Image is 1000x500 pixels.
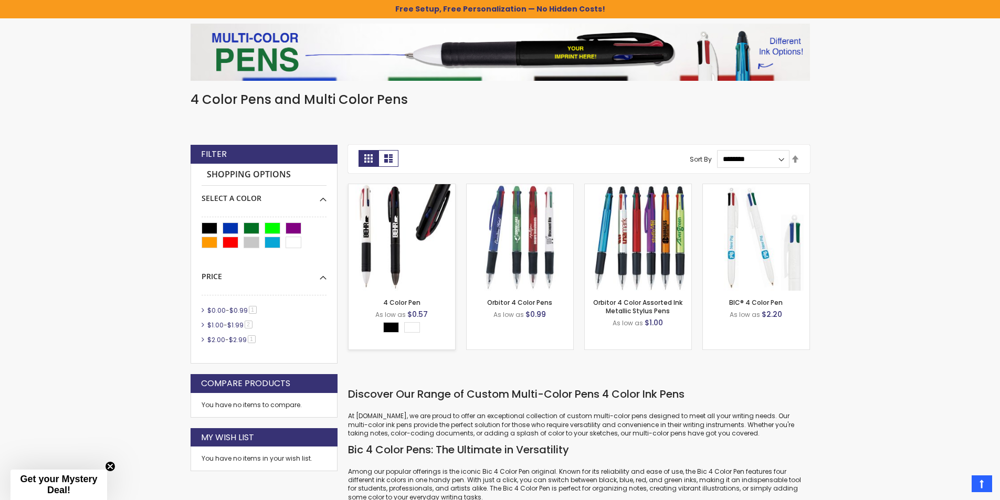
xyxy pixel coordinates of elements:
span: As low as [493,310,524,319]
strong: Grid [359,150,378,167]
h2: Bic 4 Color Pens: The Ultimate in Versatility [348,443,810,457]
div: Price [202,264,327,282]
span: $0.99 [525,309,546,320]
span: $1.00 [207,321,224,329]
span: $0.99 [229,306,248,315]
span: $0.57 [407,309,428,320]
span: $2.99 [229,335,247,344]
span: As low as [613,318,643,327]
span: $0.00 [207,306,226,315]
span: 1 [249,306,257,314]
span: $1.00 [645,317,663,328]
span: 2 [245,321,252,328]
a: Orbitor 4 Color Pens [467,184,573,193]
a: BIC® 4 Color Pen [729,298,783,307]
img: BIC® 4 Color Pen [703,184,809,291]
strong: Filter [201,148,227,160]
img: Multi Color Pens [191,24,810,80]
a: 4 Color Pen [383,298,420,307]
a: $1.00-$1.992 [205,321,256,329]
a: Orbitor 4 Color Assorted Ink Metallic Stylus Pens [585,184,691,193]
div: Select A Color [202,186,327,204]
strong: My Wish List [201,432,254,443]
span: As low as [375,310,406,319]
div: You have no items to compare. [191,393,338,418]
label: Sort By [690,154,712,163]
a: Orbitor 4 Color Pens [487,298,552,307]
img: Orbitor 4 Color Assorted Ink Metallic Stylus Pens [585,184,691,291]
div: You have no items in your wish list. [202,454,327,463]
button: Close teaser [105,461,115,472]
a: $2.00-$2.991 [205,335,259,344]
span: $2.20 [762,309,782,320]
a: Orbitor 4 Color Assorted Ink Metallic Stylus Pens [593,298,682,315]
span: $2.00 [207,335,225,344]
img: Orbitor 4 Color Pens [467,184,573,291]
iframe: Google Customer Reviews [913,472,1000,500]
h2: Discover Our Range of Custom Multi-Color Pens 4 Color Ink Pens [348,387,810,401]
strong: Compare Products [201,378,290,389]
img: 4 Color Pen [349,184,455,291]
strong: Shopping Options [202,164,327,186]
h1: 4 Color Pens and Multi Color Pens [191,91,810,108]
span: $1.99 [227,321,244,329]
a: BIC® 4 Color Pen [703,184,809,193]
p: At [DOMAIN_NAME], we are proud to offer an exceptional collection of custom multi-color pens desi... [348,412,810,438]
span: 1 [248,335,256,343]
span: Get your Mystery Deal! [20,474,97,495]
div: White [404,322,420,333]
div: Black [383,322,399,333]
a: $0.00-$0.991 [205,306,260,315]
div: Get your Mystery Deal!Close teaser [10,470,107,500]
a: 4 Color Pen [349,184,455,193]
span: As low as [730,310,760,319]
